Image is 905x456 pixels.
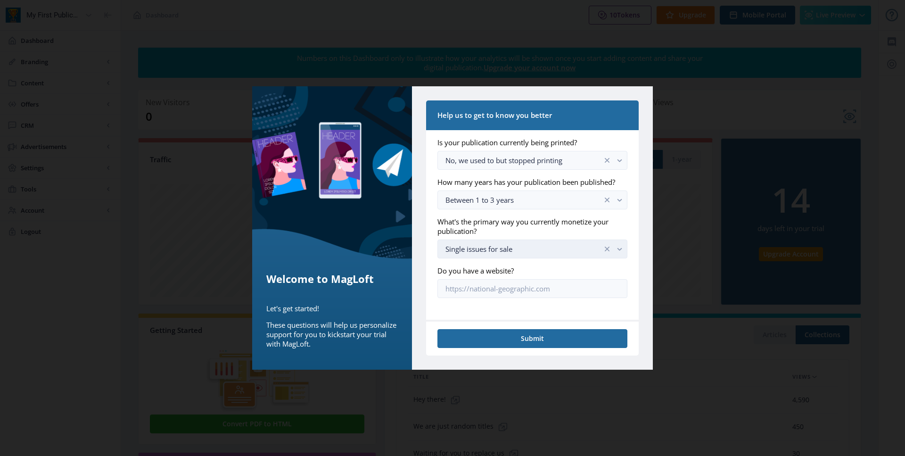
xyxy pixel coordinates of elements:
[602,156,612,165] nb-icon: clear
[426,100,639,130] nb-card-header: Help us to get to know you better
[437,266,620,275] label: Do you have a website?
[437,191,627,209] button: Between 1 to 3 yearsclear
[266,271,398,286] h5: Welcome to MagLoft
[445,243,602,255] div: Single issues for sale
[437,138,620,147] label: Is your publication currently being printed?
[266,320,398,348] p: These questions will help us personalize support for you to kickstart your trial with MagLoft.
[437,151,627,170] button: No, we used to but stopped printingclear
[437,329,627,348] button: Submit
[437,177,620,187] label: How many years has your publication been published?
[602,244,612,254] nb-icon: clear
[445,194,602,206] div: Between 1 to 3 years
[437,217,620,236] label: What's the primary way you currently monetize your publication?
[602,195,612,205] nb-icon: clear
[445,155,602,166] div: No, we used to but stopped printing
[266,304,398,313] p: Let's get started!
[437,240,627,258] button: Single issues for saleclear
[437,279,627,298] input: https://national-geographic.com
